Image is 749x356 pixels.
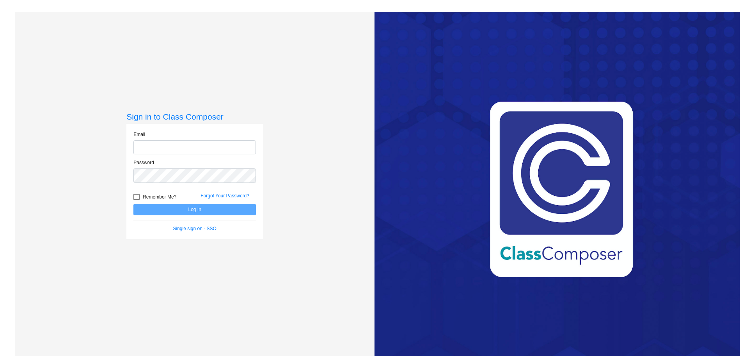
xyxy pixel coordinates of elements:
[133,131,145,138] label: Email
[143,192,176,202] span: Remember Me?
[133,204,256,215] button: Log In
[126,112,263,122] h3: Sign in to Class Composer
[201,193,249,199] a: Forgot Your Password?
[133,159,154,166] label: Password
[173,226,217,231] a: Single sign on - SSO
